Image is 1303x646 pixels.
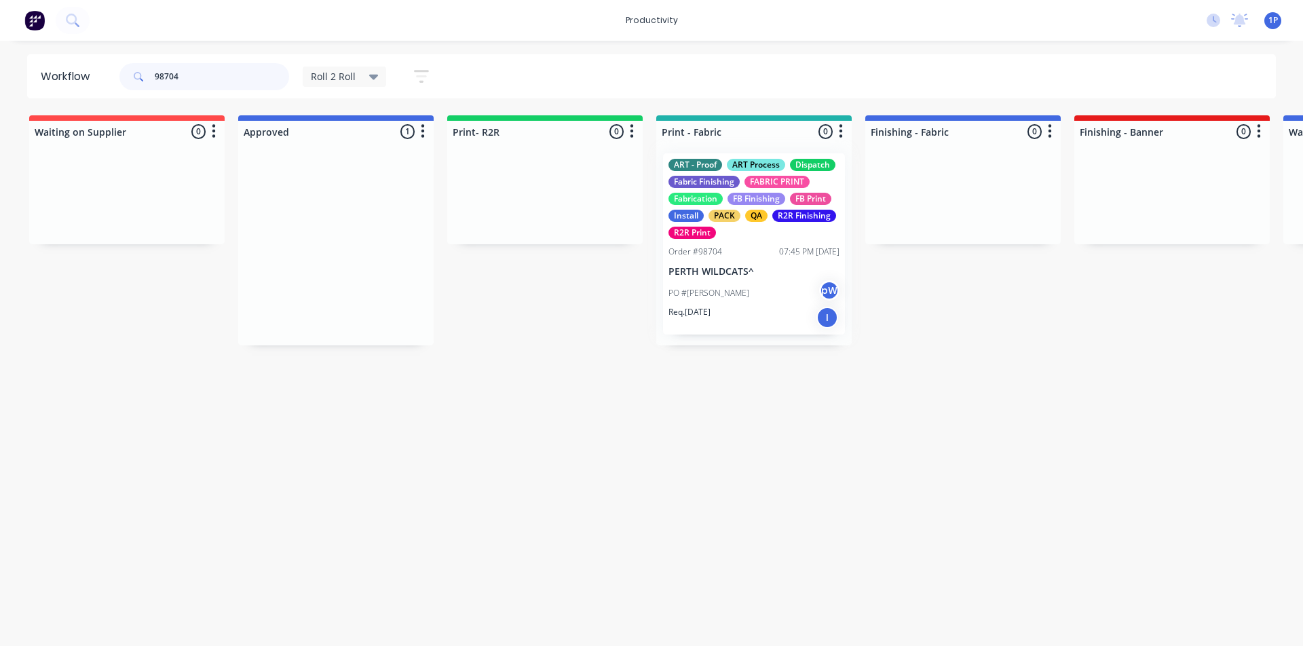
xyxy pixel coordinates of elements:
div: Workflow [41,69,96,85]
input: Search for orders... [155,63,289,90]
img: Factory [24,10,45,31]
span: 1P [1268,14,1278,26]
span: Roll 2 Roll [311,69,356,83]
div: productivity [619,10,685,31]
